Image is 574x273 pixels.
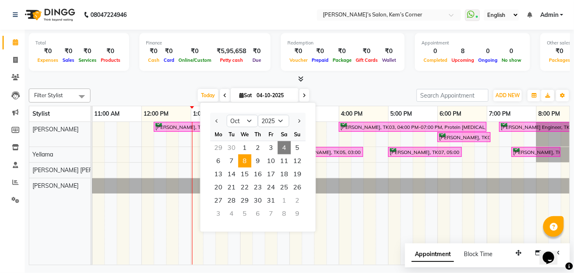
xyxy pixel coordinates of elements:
[310,57,331,63] span: Prepaid
[237,92,254,98] span: Sat
[238,154,251,168] span: 8
[264,168,278,181] div: Friday, October 17, 2025
[251,154,264,168] div: Thursday, October 9, 2025
[500,47,523,56] div: 0
[500,123,572,131] div: [PERSON_NAME] Engineer, TK02, 07:15 PM-08:45 PM, touchup
[238,128,251,141] div: We
[155,123,202,131] div: [PERSON_NAME], TK01, 12:15 PM-01:15 PM, Hairwash with blowdry - Waist Length
[251,207,264,220] div: Thursday, November 6, 2025
[227,115,258,127] select: Select month
[291,181,304,194] div: Sunday, October 26, 2025
[32,110,50,117] span: Stylist
[547,57,572,63] span: Packages
[251,141,264,154] div: Thursday, October 2, 2025
[146,47,162,56] div: ₹0
[225,181,238,194] span: 21
[264,168,278,181] span: 17
[417,89,488,102] input: Search Appointment
[146,40,264,47] div: Finance
[99,57,123,63] span: Products
[290,148,362,156] div: [PERSON_NAME], TK05, 03:00 PM-04:30 PM, touchup
[212,154,225,168] span: 6
[212,181,225,194] div: Monday, October 20, 2025
[191,108,217,120] a: 1:00 PM
[476,47,500,56] div: 0
[291,141,304,154] div: Sunday, October 5, 2025
[32,126,79,133] span: [PERSON_NAME]
[512,148,560,156] div: [PERSON_NAME], TK06, 07:30 PM-08:30 PM, Hairwash - Below Shoulder
[250,47,264,56] div: ₹0
[547,47,572,56] div: ₹0
[310,47,331,56] div: ₹0
[251,181,264,194] span: 23
[438,108,464,120] a: 6:00 PM
[264,194,278,207] div: Friday, October 31, 2025
[340,123,486,131] div: [PERSON_NAME], TK03, 04:00 PM-07:00 PM, Protein [MEDICAL_DATA] - AboveShoulder
[493,90,522,101] button: ADD NEW
[537,108,562,120] a: 8:00 PM
[291,194,304,207] div: Sunday, November 2, 2025
[412,247,454,262] span: Appointment
[264,207,278,220] div: Friday, November 7, 2025
[212,207,225,220] div: Monday, November 3, 2025
[254,89,295,102] input: 2025-10-04
[218,57,245,63] span: Petty cash
[380,57,398,63] span: Wallet
[438,133,490,141] div: [PERSON_NAME], TK04, 06:00 PM-07:05 PM, [GEOGRAPHIC_DATA] fusi dose
[251,168,264,181] span: 16
[76,47,99,56] div: ₹0
[264,194,278,207] span: 31
[291,207,304,220] div: Sunday, November 9, 2025
[389,148,461,156] div: [PERSON_NAME], TK07, 05:00 PM-06:30 PM, crown touchup
[421,40,523,47] div: Appointment
[238,168,251,181] span: 15
[421,47,449,56] div: 0
[250,57,263,63] span: Due
[264,128,278,141] div: Fr
[449,57,476,63] span: Upcoming
[287,57,310,63] span: Voucher
[500,57,523,63] span: No show
[238,194,251,207] span: 29
[487,108,513,120] a: 7:00 PM
[278,154,291,168] div: Saturday, October 11, 2025
[291,181,304,194] span: 26
[213,47,250,56] div: ₹5,95,658
[238,141,251,154] span: 1
[60,47,76,56] div: ₹0
[291,128,304,141] div: Su
[251,181,264,194] div: Thursday, October 23, 2025
[251,141,264,154] span: 2
[225,154,238,168] span: 7
[287,47,310,56] div: ₹0
[225,168,238,181] span: 14
[198,89,218,102] span: Today
[278,207,291,220] div: Saturday, November 8, 2025
[225,194,238,207] div: Tuesday, October 28, 2025
[225,168,238,181] div: Tuesday, October 14, 2025
[291,168,304,181] div: Sunday, October 19, 2025
[90,3,127,26] b: 08047224946
[389,108,414,120] a: 5:00 PM
[213,114,220,128] button: Previous month
[495,92,520,98] span: ADD NEW
[264,154,278,168] span: 10
[264,141,278,154] div: Friday, October 3, 2025
[476,57,500,63] span: Ongoing
[225,194,238,207] span: 28
[142,108,171,120] a: 12:00 PM
[291,154,304,168] span: 12
[278,181,291,194] div: Saturday, October 25, 2025
[539,240,566,265] iframe: chat widget
[176,47,213,56] div: ₹0
[238,168,251,181] div: Wednesday, October 15, 2025
[278,181,291,194] span: 25
[287,40,398,47] div: Redemption
[264,141,278,154] span: 3
[225,154,238,168] div: Tuesday, October 7, 2025
[331,57,354,63] span: Package
[225,181,238,194] div: Tuesday, October 21, 2025
[21,3,77,26] img: logo
[225,141,238,154] div: Tuesday, September 30, 2025
[264,154,278,168] div: Friday, October 10, 2025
